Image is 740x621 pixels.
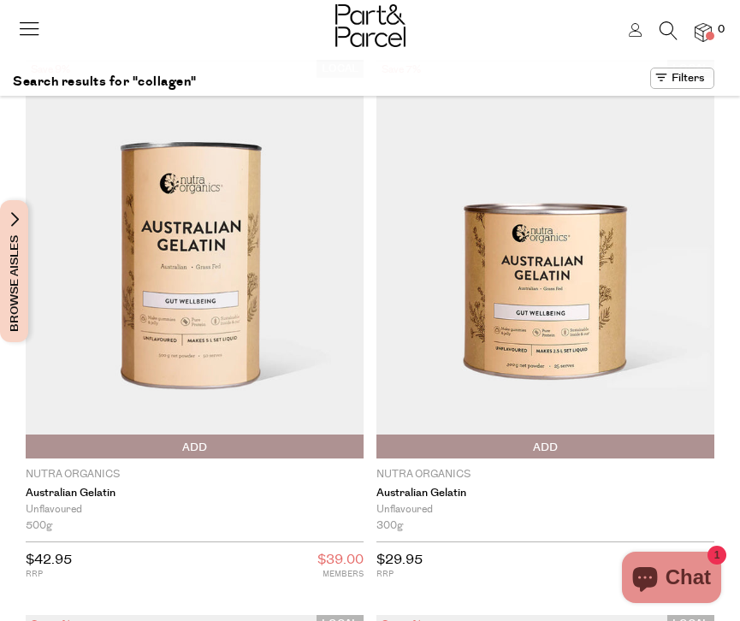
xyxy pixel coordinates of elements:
[26,467,364,482] p: Nutra Organics
[26,487,364,500] a: Australian Gelatin
[5,200,24,342] span: Browse Aisles
[376,487,714,500] a: Australian Gelatin
[668,549,714,571] span: $28.00
[376,435,714,458] button: Add To Parcel
[713,22,729,38] span: 0
[376,501,714,517] div: Unflavoured
[376,517,403,534] span: 300g
[317,568,364,581] small: MEMBERS
[317,549,364,571] span: $39.00
[26,501,364,517] div: Unflavoured
[26,60,364,458] img: Australian Gelatin
[376,467,714,482] p: Nutra Organics
[695,23,712,41] a: 0
[335,4,406,47] img: Part&Parcel
[26,551,72,569] span: $42.95
[26,568,72,581] small: RRP
[617,552,726,607] inbox-online-store-chat: Shopify online store chat
[376,60,714,458] img: Australian Gelatin
[376,568,423,581] small: RRP
[376,551,423,569] span: $29.95
[26,517,52,534] span: 500g
[13,68,197,96] h1: Search results for "collagen"
[26,435,364,458] button: Add To Parcel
